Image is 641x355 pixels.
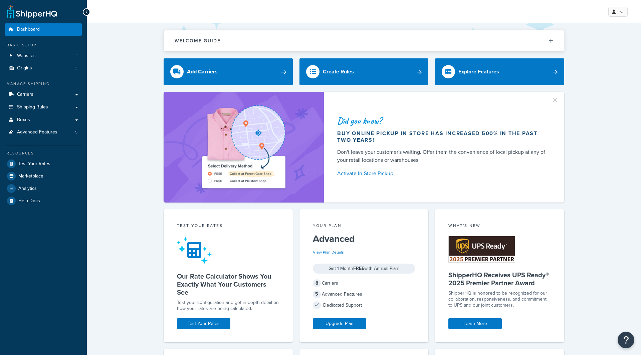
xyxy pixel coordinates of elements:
[18,198,40,204] span: Help Docs
[458,67,499,76] div: Explore Features
[18,161,50,167] span: Test Your Rates
[313,234,415,244] h5: Advanced
[5,42,82,48] div: Basic Setup
[177,223,279,230] div: Test your rates
[17,65,32,71] span: Origins
[5,150,82,156] div: Resources
[313,249,344,255] a: View Plan Details
[5,195,82,207] a: Help Docs
[17,117,30,123] span: Boxes
[17,129,57,135] span: Advanced Features
[5,158,82,170] a: Test Your Rates
[18,173,43,179] span: Marketplace
[5,126,82,138] a: Advanced Features5
[177,300,279,312] div: Test your configuration and get in-depth detail on how your rates are being calculated.
[17,27,40,32] span: Dashboard
[183,102,304,193] img: ad-shirt-map-b0359fc47e01cab431d101c4b569394f6a03f54285957d908178d52f29eb9668.png
[175,38,221,43] h2: Welcome Guide
[5,50,82,62] a: Websites1
[337,148,548,164] div: Don't leave your customer's waiting. Offer them the convenience of local pickup at any of your re...
[164,30,564,51] button: Welcome Guide
[5,62,82,74] li: Origins
[313,223,415,230] div: Your Plan
[618,332,634,348] button: Open Resource Center
[313,318,366,329] a: Upgrade Plan
[448,271,551,287] h5: ShipperHQ Receives UPS Ready® 2025 Premier Partner Award
[5,88,82,101] a: Carriers
[5,23,82,36] a: Dashboard
[164,58,293,85] a: Add Carriers
[337,116,548,125] div: Did you know?
[5,101,82,113] a: Shipping Rules
[313,279,321,287] span: 8
[17,104,48,110] span: Shipping Rules
[5,81,82,87] div: Manage Shipping
[448,290,551,308] p: ShipperHQ is honored to be recognized for our collaboration, responsiveness, and commitment to UP...
[323,67,354,76] div: Create Rules
[337,169,548,178] a: Activate In-Store Pickup
[17,53,36,59] span: Websites
[75,129,77,135] span: 5
[5,114,82,126] a: Boxes
[177,318,230,329] a: Test Your Rates
[313,290,321,298] span: 5
[17,92,33,97] span: Carriers
[18,186,37,192] span: Analytics
[5,126,82,138] li: Advanced Features
[448,318,502,329] a: Learn More
[5,170,82,182] a: Marketplace
[187,67,218,76] div: Add Carriers
[313,290,415,299] div: Advanced Features
[353,265,364,272] strong: FREE
[313,264,415,274] div: Get 1 Month with Annual Plan!
[337,130,548,143] div: Buy online pickup in store has increased 500% in the past two years!
[313,279,415,288] div: Carriers
[177,272,279,296] h5: Our Rate Calculator Shows You Exactly What Your Customers See
[5,50,82,62] li: Websites
[435,58,564,85] a: Explore Features
[448,223,551,230] div: What's New
[75,65,77,71] span: 3
[5,183,82,195] a: Analytics
[76,53,77,59] span: 1
[313,301,415,310] div: Dedicated Support
[5,62,82,74] a: Origins3
[299,58,429,85] a: Create Rules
